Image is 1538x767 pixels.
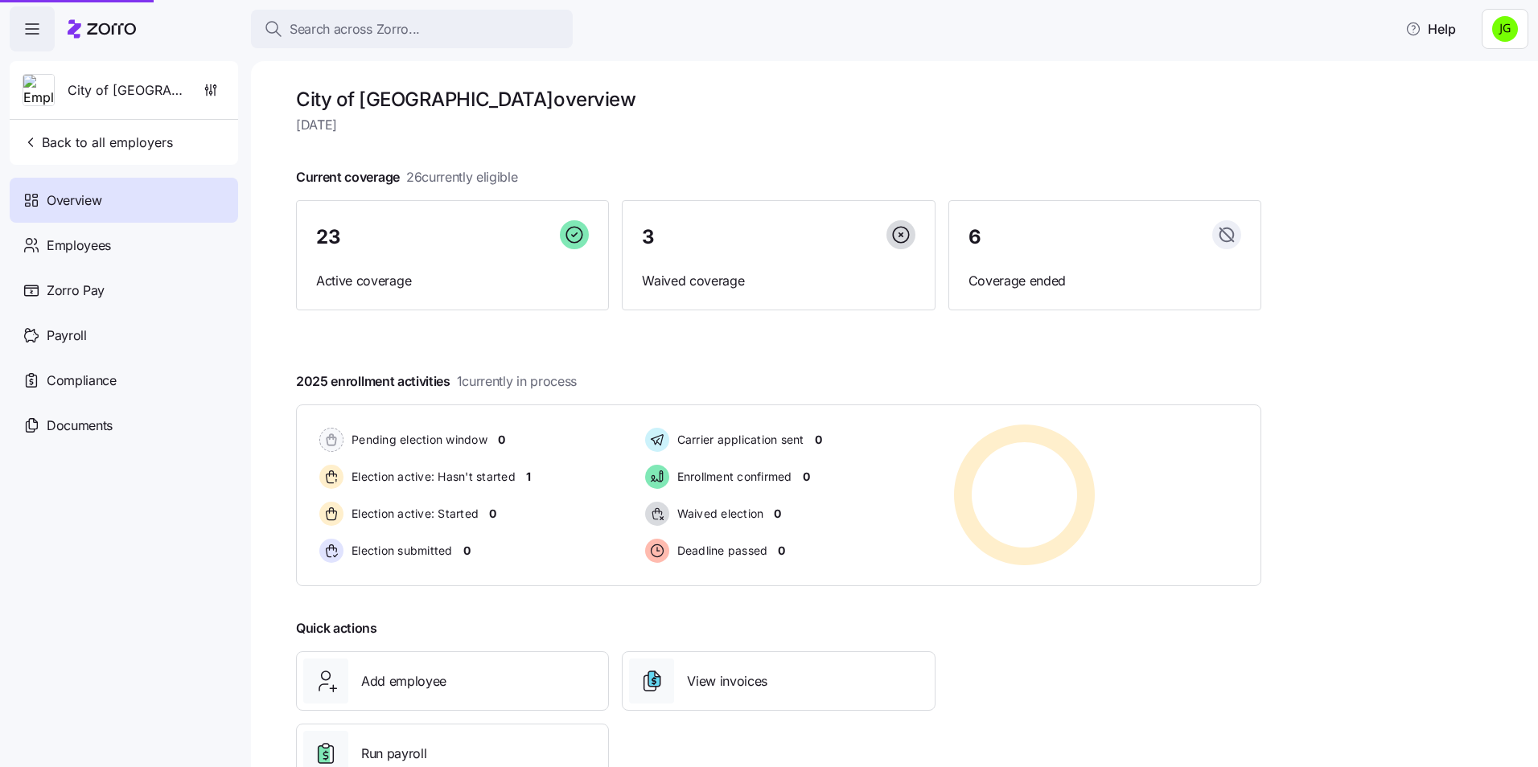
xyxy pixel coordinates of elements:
span: 6 [968,228,981,247]
span: 0 [778,543,785,559]
span: Compliance [47,371,117,391]
span: Back to all employers [23,133,173,152]
span: Employees [47,236,111,256]
a: Employees [10,223,238,268]
a: Zorro Pay [10,268,238,313]
span: Quick actions [296,618,377,638]
span: Search across Zorro... [290,19,420,39]
span: 0 [463,543,471,559]
span: Payroll [47,326,87,346]
span: Add employee [361,671,446,691]
span: Coverage ended [968,271,1241,291]
span: Current coverage [296,167,518,187]
span: 2025 enrollment activities [296,371,577,392]
span: 0 [498,432,505,448]
span: 1 currently in process [457,371,577,392]
button: Back to all employers [16,126,179,158]
span: Election active: Started [347,506,479,522]
span: Run payroll [361,744,426,764]
h1: City of [GEOGRAPHIC_DATA] overview [296,87,1261,112]
a: Payroll [10,313,238,358]
span: City of [GEOGRAPHIC_DATA] [68,80,183,100]
span: Zorro Pay [47,281,105,301]
span: Carrier application sent [672,432,804,448]
a: Compliance [10,358,238,403]
span: 3 [642,228,655,247]
a: Overview [10,178,238,223]
span: Deadline passed [672,543,768,559]
span: [DATE] [296,115,1261,135]
img: Employer logo [23,75,54,107]
button: Search across Zorro... [251,10,573,48]
span: Election active: Hasn't started [347,469,516,485]
span: 0 [815,432,822,448]
span: Waived coverage [642,271,915,291]
span: Documents [47,416,113,436]
span: Help [1405,19,1456,39]
span: Waived election [672,506,764,522]
span: 0 [803,469,810,485]
a: Documents [10,403,238,448]
span: Active coverage [316,271,589,291]
span: Enrollment confirmed [672,469,792,485]
span: Pending election window [347,432,487,448]
span: 23 [316,228,340,247]
button: Help [1392,13,1469,45]
span: 26 currently eligible [406,167,518,187]
span: Overview [47,191,101,211]
span: 1 [526,469,531,485]
span: 0 [774,506,781,522]
span: View invoices [687,671,767,691]
span: Election submitted [347,543,453,559]
img: a4774ed6021b6d0ef619099e609a7ec5 [1492,16,1518,42]
span: 0 [489,506,496,522]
